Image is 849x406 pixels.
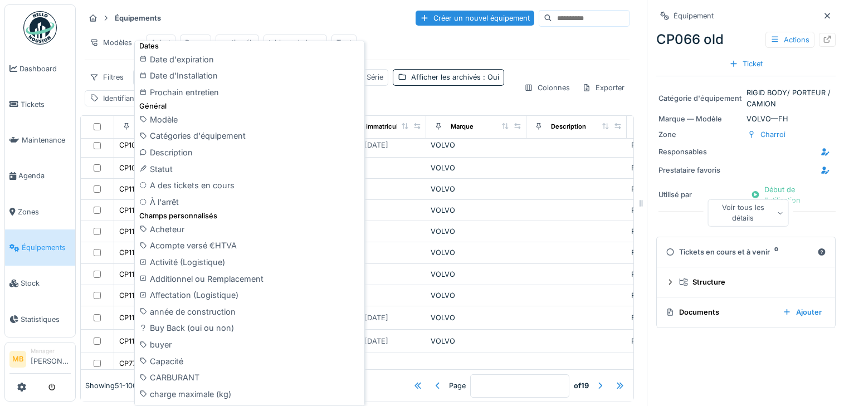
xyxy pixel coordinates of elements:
[103,93,162,104] div: Identifiant interne
[416,11,534,26] div: Créer un nouvel équipement
[137,320,362,336] div: Buy Back (oui ou non)
[119,247,139,258] div: CP113
[119,163,140,173] div: CP109
[631,312,723,323] div: FH
[666,247,813,257] div: Tickets en cours et à venir
[85,35,137,51] div: Modèles
[137,144,362,161] div: Description
[658,114,742,124] div: Marque — Modèle
[137,84,362,101] div: Prochain entretien
[431,226,522,237] div: VOLVO
[658,146,742,157] div: Responsables
[364,140,388,150] div: [DATE]
[708,199,789,226] div: Voir tous les détails
[431,140,522,150] div: VOLVO
[85,69,129,85] div: Filtres
[269,37,322,48] div: tableau de base
[119,358,140,369] div: CP777
[119,336,138,346] div: CP117
[631,205,723,216] div: FH
[137,177,362,194] div: A des tickets en cours
[658,87,833,109] div: RIGID BODY/ PORTEUR / CAMION
[658,93,742,104] div: Catégorie d'équipement
[661,272,831,292] summary: Structure
[119,312,139,323] div: CP116
[679,277,822,287] div: Structure
[137,51,362,68] div: Date d'expiration
[666,307,774,317] div: Documents
[21,99,71,110] span: Tickets
[725,56,767,71] div: Ticket
[449,380,466,391] div: Page
[631,226,723,237] div: FH
[137,211,362,221] div: Champs personnalisés
[631,184,723,194] div: FH
[431,312,522,323] div: VOLVO
[19,63,71,74] span: Dashboard
[574,380,589,391] strong: of 19
[23,11,57,45] img: Badge_color-CXgf-gQk.svg
[119,269,139,280] div: CP114
[656,30,836,50] div: CP066 old
[481,73,499,81] span: : Oui
[185,37,206,48] div: Pneus
[137,271,362,287] div: Additionnel ou Remplacement
[21,314,71,325] span: Statistiques
[137,221,362,238] div: Acheteur
[137,336,362,353] div: buyer
[119,140,153,150] div: CP108 old
[137,254,362,271] div: Activité (Logistique)
[137,194,362,211] div: À l'arrêt
[119,184,139,194] div: CP110
[137,111,362,128] div: Modèle
[431,163,522,173] div: VOLVO
[631,140,723,150] div: FH
[451,122,474,131] div: Marque
[661,242,831,262] summary: Tickets en cours et à venir0
[778,305,826,320] div: Ajouter
[631,163,723,173] div: FH
[431,184,522,194] div: VOLVO
[551,122,586,131] div: Description
[18,170,71,181] span: Agenda
[137,101,362,111] div: Général
[765,32,814,48] div: Actions
[364,336,388,346] div: [DATE]
[631,269,723,280] div: FH
[431,205,522,216] div: VOLVO
[151,37,170,48] div: Achat
[119,290,139,301] div: CP115
[137,304,362,320] div: année de construction
[577,80,630,96] div: Exporter
[519,80,575,96] div: Colonnes
[746,182,833,208] div: Début de l'utilisation
[119,226,139,237] div: CP112
[658,165,742,175] div: Prestataire favoris
[431,247,522,258] div: VOLVO
[336,37,352,48] div: Tout
[431,269,522,280] div: VOLVO
[137,67,362,84] div: Date d'Installation
[137,386,362,403] div: charge maximale (kg)
[137,237,362,254] div: Acompte versé €HTVA
[9,351,26,368] li: MB
[137,161,362,178] div: Statut
[631,247,723,258] div: FH
[18,207,71,217] span: Zones
[631,290,723,301] div: FH
[137,369,362,386] div: CARBURANT
[21,278,71,288] span: Stock
[661,302,831,322] summary: DocumentsAjouter
[119,205,137,216] div: CP111
[31,347,71,371] li: [PERSON_NAME]
[658,129,742,140] div: Zone
[137,128,362,144] div: Catégories d'équipement
[431,336,522,346] div: VOLVO
[137,287,362,304] div: Affectation (Logistique)
[411,72,499,82] div: Afficher les archivés
[110,13,165,23] strong: Équipements
[137,353,362,370] div: Capacité
[350,122,432,131] div: Date immatriculation (1ere)
[674,11,714,21] div: Équipement
[658,189,742,200] div: Utilisé par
